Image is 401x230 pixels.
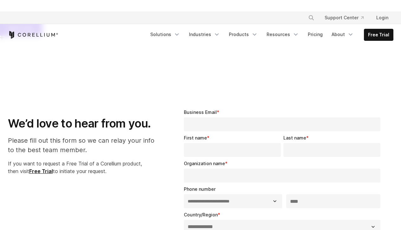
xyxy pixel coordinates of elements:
span: Business Email [184,109,217,115]
span: First name [184,135,207,140]
a: Corellium Home [8,31,58,39]
a: Login [371,12,393,23]
a: Products [225,29,262,40]
a: Free Trial [364,29,393,40]
p: If you want to request a Free Trial of a Corellium product, then visit to initiate your request. [8,160,161,175]
a: Support Center [320,12,369,23]
a: Pricing [304,29,327,40]
a: About [328,29,358,40]
span: Last name [283,135,306,140]
a: Industries [185,29,224,40]
a: Solutions [146,29,184,40]
a: Free Trial [29,168,53,174]
span: Phone number [184,186,216,192]
p: Please fill out this form so we can relay your info to the best team member. [8,136,161,155]
span: Organization name [184,161,225,166]
span: Country/Region [184,212,218,217]
a: Resources [263,29,303,40]
div: Navigation Menu [146,29,393,41]
h1: We’d love to hear from you. [8,116,161,131]
button: Search [306,12,317,23]
div: Navigation Menu [301,12,393,23]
